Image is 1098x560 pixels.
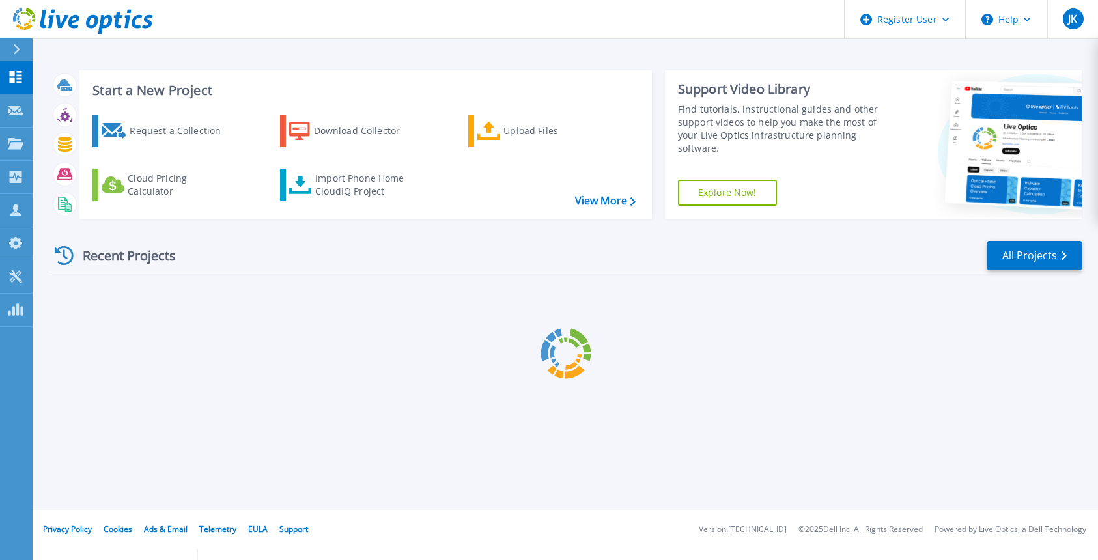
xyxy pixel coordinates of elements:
[104,524,132,535] a: Cookies
[987,241,1082,270] a: All Projects
[678,103,889,155] div: Find tutorials, instructional guides and other support videos to help you make the most of your L...
[43,524,92,535] a: Privacy Policy
[279,524,308,535] a: Support
[144,524,188,535] a: Ads & Email
[503,118,608,144] div: Upload Files
[315,172,417,198] div: Import Phone Home CloudIQ Project
[1068,14,1077,24] span: JK
[468,115,613,147] a: Upload Files
[92,83,635,98] h3: Start a New Project
[130,118,234,144] div: Request a Collection
[699,525,787,534] li: Version: [TECHNICAL_ID]
[798,525,923,534] li: © 2025 Dell Inc. All Rights Reserved
[92,169,238,201] a: Cloud Pricing Calculator
[280,115,425,147] a: Download Collector
[199,524,236,535] a: Telemetry
[678,81,889,98] div: Support Video Library
[92,115,238,147] a: Request a Collection
[678,180,777,206] a: Explore Now!
[248,524,268,535] a: EULA
[50,240,193,272] div: Recent Projects
[935,525,1086,534] li: Powered by Live Optics, a Dell Technology
[128,172,232,198] div: Cloud Pricing Calculator
[575,195,636,207] a: View More
[314,118,418,144] div: Download Collector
